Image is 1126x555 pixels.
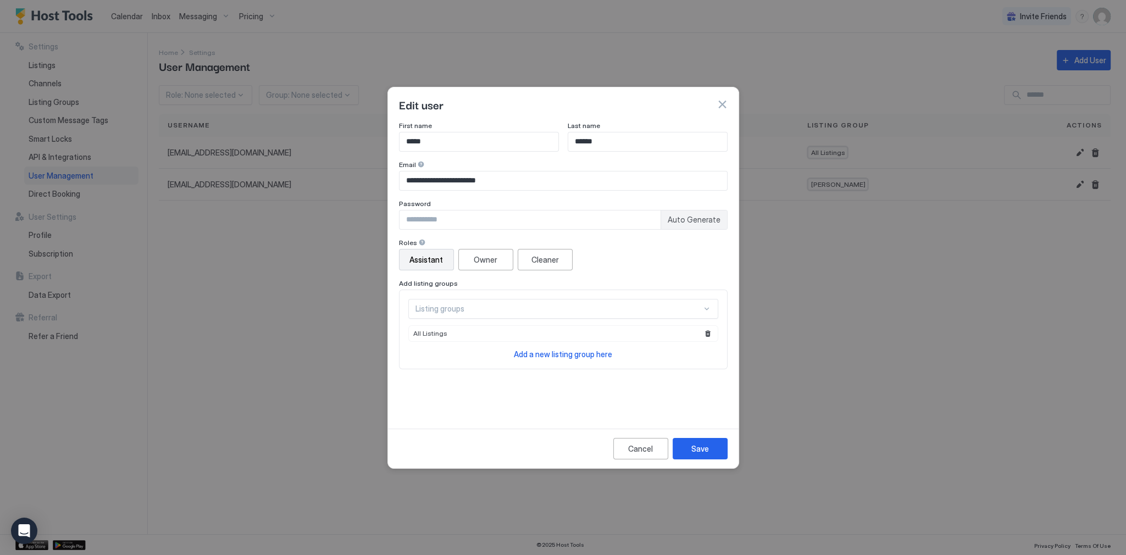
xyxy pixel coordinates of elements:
[458,249,513,270] button: Owner
[531,254,559,265] div: Cleaner
[11,518,37,544] div: Open Intercom Messenger
[399,121,432,130] span: First name
[399,199,431,208] span: Password
[399,96,443,113] span: Edit user
[400,210,661,229] input: Input Field
[514,349,612,359] span: Add a new listing group here
[668,215,720,225] span: Auto Generate
[415,304,702,314] div: Listing groups
[568,121,600,130] span: Last name
[400,132,558,151] input: Input Field
[399,279,458,287] span: Add listing groups
[568,132,727,151] input: Input Field
[673,438,728,459] button: Save
[413,329,447,337] span: All Listings
[514,348,612,360] a: Add a new listing group here
[399,160,416,169] span: Email
[399,238,417,247] span: Roles
[702,328,713,339] button: Remove
[474,254,497,265] div: Owner
[400,171,727,190] input: Input Field
[409,254,443,265] div: Assistant
[613,438,668,459] button: Cancel
[691,443,709,454] div: Save
[518,249,573,270] button: Cleaner
[399,249,454,270] button: Assistant
[628,443,653,454] div: Cancel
